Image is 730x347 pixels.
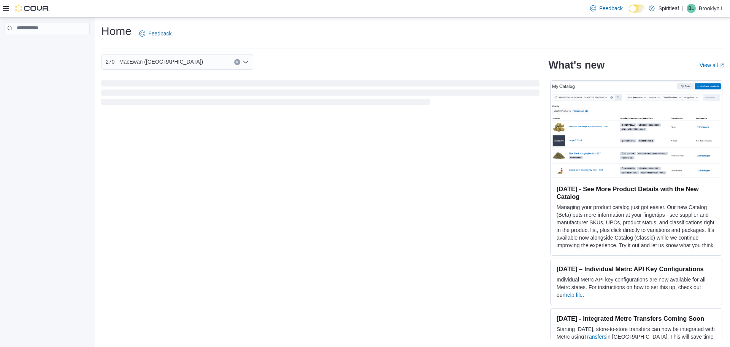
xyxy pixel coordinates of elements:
a: Feedback [587,1,625,16]
p: Spiritleaf [659,4,679,13]
span: BL [689,4,694,13]
h1: Home [101,24,132,39]
input: Dark Mode [629,5,645,13]
h3: [DATE] - See More Product Details with the New Catalog [557,185,716,200]
nav: Complex example [5,36,90,54]
h3: [DATE] - Integrated Metrc Transfers Coming Soon [557,315,716,322]
p: | [682,4,684,13]
span: Feedback [148,30,171,37]
a: Feedback [136,26,175,41]
a: Transfers [584,334,606,340]
span: 270 - MacEwan ([GEOGRAPHIC_DATA]) [106,57,203,66]
span: Feedback [599,5,622,12]
a: help file [564,292,582,298]
div: Brooklyn L [687,4,696,13]
img: Cova [15,5,49,12]
button: Open list of options [243,59,249,65]
a: View allExternal link [700,62,724,68]
p: Individual Metrc API key configurations are now available for all Metrc states. For instructions ... [557,276,716,299]
button: Clear input [234,59,240,65]
p: Managing your product catalog just got easier. Our new Catalog (Beta) puts more information at yo... [557,203,716,249]
h3: [DATE] – Individual Metrc API Key Configurations [557,265,716,273]
p: Brooklyn L [699,4,724,13]
span: Loading [101,82,540,106]
svg: External link [719,63,724,68]
h2: What's new [549,59,605,71]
